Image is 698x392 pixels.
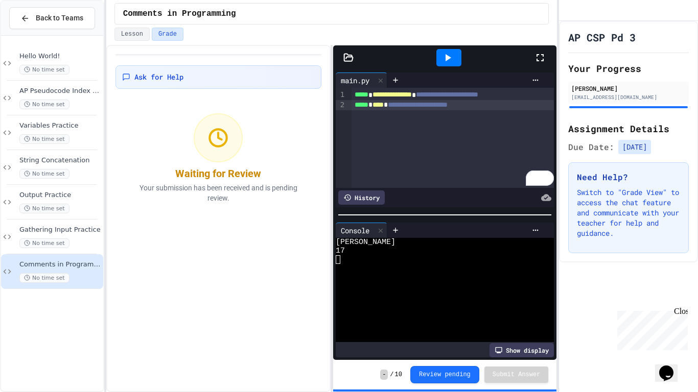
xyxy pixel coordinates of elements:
[655,351,688,382] iframe: chat widget
[336,100,346,110] div: 2
[19,260,101,269] span: Comments in Programming
[568,141,614,153] span: Due Date:
[19,87,101,95] span: AP Pseudocode Index Card Assignment
[568,61,689,76] h2: Your Progress
[19,121,101,130] span: Variables Practice
[336,247,345,255] span: 17
[490,343,554,357] div: Show display
[19,226,101,234] span: Gathering Input Practice
[571,93,686,101] div: [EMAIL_ADDRESS][DOMAIN_NAME]
[4,4,71,65] div: Chat with us now!Close
[493,371,541,379] span: Submit Answer
[380,370,388,380] span: -
[571,84,686,93] div: [PERSON_NAME]
[114,28,150,41] button: Lesson
[336,75,375,86] div: main.py
[19,191,101,200] span: Output Practice
[336,238,395,247] span: [PERSON_NAME]
[618,140,651,154] span: [DATE]
[19,52,101,61] span: Hello World!
[152,28,183,41] button: Grade
[19,273,69,283] span: No time set
[19,156,101,165] span: String Concatenation
[410,366,479,383] button: Review pending
[577,171,680,183] h3: Need Help?
[568,121,689,136] h2: Assignment Details
[336,223,387,238] div: Console
[19,204,69,213] span: No time set
[19,238,69,248] span: No time set
[19,65,69,75] span: No time set
[568,30,636,44] h1: AP CSP Pd 3
[352,88,554,188] div: To enrich screen reader interactions, please activate Accessibility in Grammarly extension settings
[19,134,69,144] span: No time set
[9,7,95,29] button: Back to Teams
[336,225,375,236] div: Console
[395,371,402,379] span: 10
[577,187,680,238] p: Switch to "Grade View" to access the chat feature and communicate with your teacher for help and ...
[613,307,688,350] iframe: chat widget
[175,166,261,181] div: Waiting for Review
[336,90,346,100] div: 1
[123,8,236,20] span: Comments in Programming
[390,371,393,379] span: /
[336,72,387,88] div: main.py
[126,183,310,203] p: Your submission has been received and is pending review.
[19,169,69,179] span: No time set
[338,190,385,205] div: History
[19,100,69,109] span: No time set
[134,72,183,82] span: Ask for Help
[36,13,83,23] span: Back to Teams
[484,366,549,383] button: Submit Answer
